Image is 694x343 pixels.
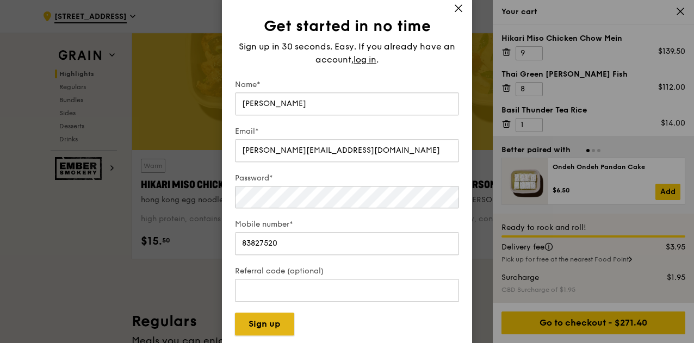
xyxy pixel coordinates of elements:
[235,266,459,277] label: Referral code (optional)
[235,313,294,335] button: Sign up
[235,219,459,230] label: Mobile number*
[239,41,455,65] span: Sign up in 30 seconds. Easy. If you already have an account,
[235,173,459,184] label: Password*
[376,54,379,65] span: .
[235,16,459,36] h1: Get started in no time
[235,79,459,90] label: Name*
[354,53,376,66] span: log in
[235,126,459,137] label: Email*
